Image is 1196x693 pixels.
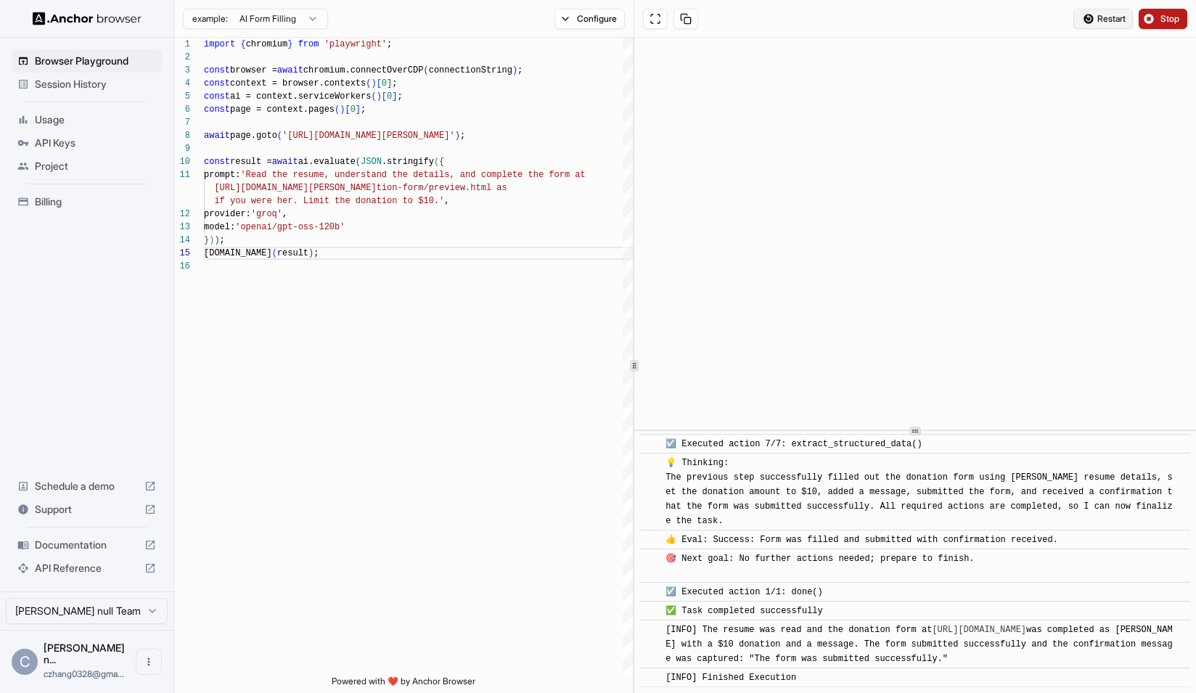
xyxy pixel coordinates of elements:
span: 0 [387,91,392,102]
a: [URL][DOMAIN_NAME] [932,625,1026,635]
span: ; [387,39,392,49]
span: await [204,131,230,141]
button: Open menu [136,649,162,675]
span: ( [335,104,340,115]
span: ​ [647,671,655,685]
span: 'Read the resume, understand the details, and comp [240,170,501,180]
div: Billing [12,190,162,213]
div: 6 [174,103,190,116]
span: 💡 Thinking: The previous step successfully filled out the donation form using [PERSON_NAME] resum... [665,458,1173,526]
div: 13 [174,221,190,234]
span: [ [382,91,387,102]
span: [INFO] Finished Execution [665,673,796,683]
div: 15 [174,247,190,260]
span: } [287,39,292,49]
div: Schedule a demo [12,475,162,498]
span: , [282,209,287,219]
span: [DOMAIN_NAME] [204,248,272,258]
span: ​ [647,604,655,618]
span: browser = [230,65,277,75]
span: Cheng Zhang null [44,641,125,665]
div: 5 [174,90,190,103]
span: 👍 Eval: Success: Form was filled and submitted with confirmation received. [665,535,1058,545]
div: 16 [174,260,190,273]
span: { [240,39,245,49]
span: Project [35,159,156,173]
span: connectionString [429,65,512,75]
span: ai.evaluate [298,157,356,167]
span: const [204,157,230,167]
span: ] [392,91,397,102]
span: context = browser.contexts [230,78,366,89]
span: ( [277,131,282,141]
span: chromium [246,39,288,49]
button: Open in full screen [643,9,668,29]
span: from [298,39,319,49]
span: 0 [382,78,387,89]
div: 4 [174,77,190,90]
span: [INFO] The resume was read and the donation form at was completed as [PERSON_NAME] with a $10 don... [665,625,1173,664]
span: ) [455,131,460,141]
span: ; [361,104,366,115]
span: Billing [35,194,156,209]
div: API Keys [12,131,162,155]
span: JSON [361,157,382,167]
span: ; [220,235,225,245]
span: 'playwright' [324,39,387,49]
span: 'openai/gpt-oss-120b' [235,222,345,232]
span: ) [512,65,517,75]
span: lete the form at [501,170,585,180]
span: ( [366,78,371,89]
span: ) [308,248,314,258]
span: [ [345,104,350,115]
span: Stop [1160,13,1181,25]
span: Restart [1097,13,1126,25]
span: await [277,65,303,75]
span: ) [209,235,214,245]
button: Restart [1073,9,1133,29]
span: Browser Playground [35,54,156,68]
span: const [204,78,230,89]
span: ] [387,78,392,89]
div: Usage [12,108,162,131]
span: const [204,104,230,115]
span: 'groq' [251,209,282,219]
span: ​ [647,437,655,451]
span: ( [356,157,361,167]
span: if you were her. Limit the donation to $10.' [214,196,444,206]
span: , [444,196,449,206]
span: ( [423,65,428,75]
div: C [12,649,38,675]
span: ; [397,91,402,102]
div: 1 [174,38,190,51]
span: chromium.connectOverCDP [303,65,424,75]
div: 7 [174,116,190,129]
span: example: [192,13,228,25]
span: ] [356,104,361,115]
span: 0 [351,104,356,115]
span: ​ [647,533,655,547]
div: 3 [174,64,190,77]
img: Anchor Logo [33,12,142,25]
span: ✅ Task completed successfully [665,606,823,616]
span: Powered with ❤️ by Anchor Browser [332,676,475,693]
span: ai = context.serviceWorkers [230,91,371,102]
span: ) [371,78,376,89]
span: { [439,157,444,167]
span: 🎯 Next goal: No further actions needed; prepare to finish. [665,554,974,578]
button: Stop [1139,9,1187,29]
div: Project [12,155,162,178]
span: Schedule a demo [35,479,139,493]
span: API Keys [35,136,156,150]
div: Documentation [12,533,162,557]
span: ) [377,91,382,102]
span: .stringify [382,157,434,167]
span: ; [392,78,397,89]
span: ) [214,235,219,245]
span: ( [434,157,439,167]
div: 9 [174,142,190,155]
span: ☑️ Executed action 1/1: done() [665,587,823,597]
span: Usage [35,112,156,127]
span: API Reference [35,561,139,575]
span: } [204,235,209,245]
